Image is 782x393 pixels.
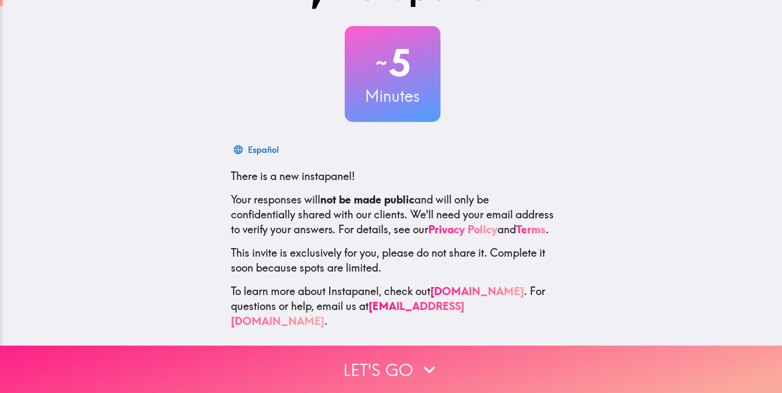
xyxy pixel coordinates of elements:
a: Terms [516,223,546,236]
h3: Minutes [345,85,440,107]
span: ~ [374,47,389,79]
h2: 5 [345,41,440,85]
button: Español [231,139,283,160]
span: There is a new instapanel! [231,169,355,183]
a: [EMAIL_ADDRESS][DOMAIN_NAME] [231,299,464,327]
div: Español [248,142,279,157]
p: This invite is exclusively for you, please do not share it. Complete it soon because spots are li... [231,245,554,275]
p: To learn more about Instapanel, check out . For questions or help, email us at . [231,284,554,329]
a: Privacy Policy [428,223,497,236]
p: Your responses will and will only be confidentially shared with our clients. We'll need your emai... [231,192,554,237]
a: [DOMAIN_NAME] [430,284,524,298]
b: not be made public [320,193,414,206]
